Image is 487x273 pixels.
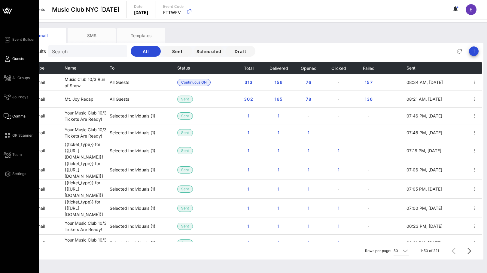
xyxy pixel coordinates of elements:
[239,203,258,214] button: 1
[110,160,177,180] td: Selected Individuals (1)
[110,180,177,199] td: Selected Individuals (1)
[243,66,253,71] span: Total
[274,80,283,85] span: 156
[406,80,443,85] span: 08:34 AM, [DATE]
[329,145,348,156] button: 1
[4,93,28,101] a: Journeys
[12,37,35,42] span: Event Builder
[294,62,324,74] th: Opened
[406,186,442,191] span: 07:05 PM, [DATE]
[269,145,288,156] button: 1
[35,180,65,199] td: email
[35,65,44,70] span: Type
[406,240,442,245] span: 06:21 PM, [DATE]
[233,62,263,74] th: Total
[65,235,110,251] td: Your Music Club 10/3 Tickets Are Ready!
[225,46,255,57] button: Draft
[269,111,288,121] button: 1
[4,113,26,120] a: Comms
[110,74,177,91] td: All Guests
[65,160,110,180] td: {{ticket_type}} for {{[URL][DOMAIN_NAME]}}
[304,130,313,135] span: 1
[334,206,343,211] span: 1
[334,240,343,245] span: 1
[35,160,65,180] td: email
[269,94,288,105] button: 165
[196,49,221,54] span: Scheduled
[110,141,177,160] td: Selected Individuals (1)
[134,4,148,10] p: Date
[304,224,313,229] span: 1
[365,242,409,260] div: Rows per page:
[329,238,348,248] button: 1
[244,206,253,211] span: 1
[464,245,474,256] button: Next page
[230,49,251,54] span: Draft
[65,180,110,199] td: {{ticket_type}} for {{[URL][DOMAIN_NAME]}}
[12,171,26,177] span: Settings
[18,28,66,43] div: Email
[359,77,378,88] button: 157
[299,165,318,175] button: 1
[394,248,398,254] div: 50
[299,221,318,232] button: 1
[244,186,253,191] span: 1
[35,199,65,218] td: email
[35,108,65,124] td: email
[131,46,161,57] button: All
[274,186,283,191] span: 1
[181,96,189,102] span: Sent
[406,206,442,211] span: 07:00 PM, [DATE]
[269,184,288,194] button: 1
[239,145,258,156] button: 1
[406,113,442,118] span: 07:46 PM, [DATE]
[35,124,65,141] td: email
[12,75,30,81] span: All Groups
[244,240,253,245] span: 1
[239,184,258,194] button: 1
[331,66,346,71] span: Clicked
[110,235,177,251] td: Selected Individuals (1)
[4,132,33,139] a: QR Scanner
[52,5,119,14] span: Music Club NYC [DATE]
[304,206,313,211] span: 1
[68,28,116,43] div: SMS
[181,186,189,192] span: Sent
[239,127,258,138] button: 1
[324,62,354,74] th: Clicked
[117,28,165,43] div: Templates
[363,66,375,71] span: Failed
[274,224,283,229] span: 1
[269,221,288,232] button: 1
[299,184,318,194] button: 1
[110,218,177,235] td: Selected Individuals (1)
[274,130,283,135] span: 1
[300,66,317,71] span: Opened
[35,62,65,74] th: Type
[134,10,148,16] p: [DATE]
[4,55,24,62] a: Guests
[12,94,28,100] span: Journeys
[406,167,442,172] span: 07:06 PM, [DATE]
[181,205,189,212] span: Sent
[406,148,441,153] span: 07:18 PM, [DATE]
[239,238,258,248] button: 1
[65,65,76,70] span: Name
[269,77,288,88] button: 156
[269,238,288,248] button: 1
[4,170,26,177] a: Settings
[65,218,110,235] td: Your Music Club 10/3 Tickets Are Ready!
[110,91,177,108] td: All Guests
[35,141,65,160] td: email
[466,4,476,15] div: E
[299,127,318,138] button: 1
[406,65,415,70] span: Sent
[329,203,348,214] button: 1
[35,74,65,91] td: email
[65,91,110,108] td: Mt. Joy Recap
[65,199,110,218] td: {{ticket_type}} for {{[URL][DOMAIN_NAME]}}
[4,151,22,158] a: Team
[181,79,207,86] span: Continuous ON
[406,130,442,135] span: 07:46 PM, [DATE]
[304,148,313,153] span: 1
